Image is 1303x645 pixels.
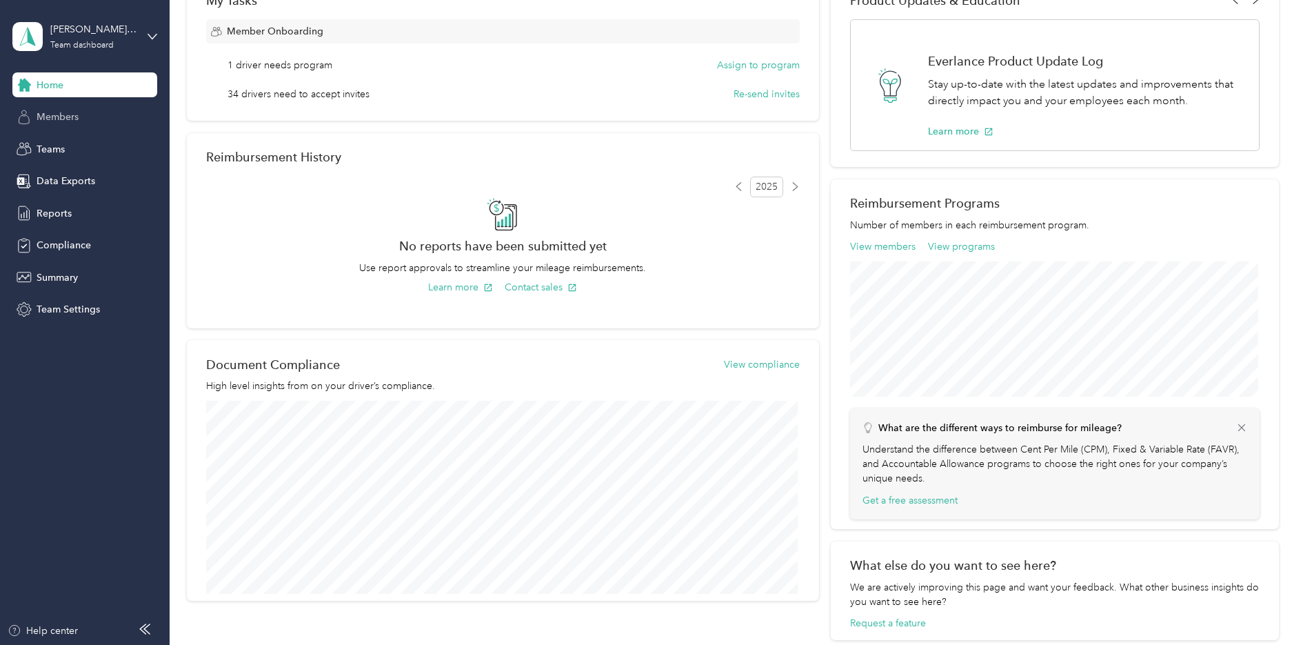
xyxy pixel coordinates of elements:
[206,239,800,253] h2: No reports have been submitted yet
[37,110,79,124] span: Members
[37,302,100,317] span: Team Settings
[206,150,341,164] h2: Reimbursement History
[928,76,1244,110] p: Stay up-to-date with the latest updates and improvements that directly impact you and your employ...
[428,280,493,295] button: Learn more
[928,54,1244,68] h1: Everlance Product Update Log
[50,41,114,50] div: Team dashboard
[37,174,95,188] span: Data Exports
[850,218,1260,232] p: Number of members in each reimbursement program.
[734,87,800,101] button: Re-send invites
[717,58,800,72] button: Assign to program
[505,280,577,295] button: Contact sales
[37,238,91,252] span: Compliance
[206,357,340,372] h2: Document Compliance
[750,177,783,197] span: 2025
[850,580,1260,609] div: We are actively improving this page and want your feedback. What other business insights do you w...
[850,196,1260,210] h2: Reimbursement Programs
[850,616,926,631] button: Request a feature
[1226,568,1303,645] iframe: Everlance-gr Chat Button Frame
[862,442,1248,486] p: Understand the difference between Cent Per Mile (CPM), Fixed & Variable Rate (FAVR), and Accounta...
[850,558,1260,573] div: What else do you want to see here?
[878,421,1122,435] p: What are the different ways to reimburse for mileage?
[50,22,137,37] div: [PERSON_NAME][EMAIL_ADDRESS][PERSON_NAME][DOMAIN_NAME]
[850,239,916,254] button: View members
[37,270,78,285] span: Summary
[37,78,63,92] span: Home
[724,357,800,372] button: View compliance
[928,239,995,254] button: View programs
[206,261,800,275] p: Use report approvals to streamline your mileage reimbursements.
[228,58,332,72] span: 1 driver needs program
[228,87,370,101] span: 34 drivers need to accept invites
[37,206,72,221] span: Reports
[206,379,800,393] p: High level insights from on your driver’s compliance.
[862,493,958,508] button: Get a free assessment
[928,124,993,139] button: Learn more
[8,624,78,638] button: Help center
[37,142,65,157] span: Teams
[227,24,323,39] span: Member Onboarding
